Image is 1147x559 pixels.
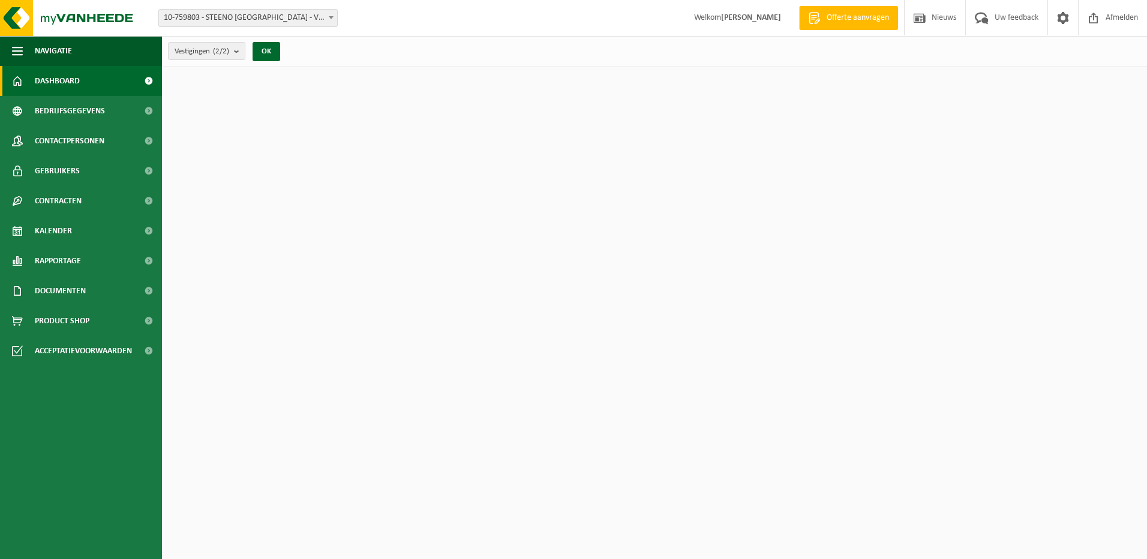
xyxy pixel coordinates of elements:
[35,96,105,126] span: Bedrijfsgegevens
[35,126,104,156] span: Contactpersonen
[213,47,229,55] count: (2/2)
[253,42,280,61] button: OK
[824,12,892,24] span: Offerte aanvragen
[158,9,338,27] span: 10-759803 - STEENO NV - VICHTE
[35,276,86,306] span: Documenten
[159,10,337,26] span: 10-759803 - STEENO NV - VICHTE
[35,66,80,96] span: Dashboard
[175,43,229,61] span: Vestigingen
[35,216,72,246] span: Kalender
[168,42,245,60] button: Vestigingen(2/2)
[35,246,81,276] span: Rapportage
[35,186,82,216] span: Contracten
[35,36,72,66] span: Navigatie
[799,6,898,30] a: Offerte aanvragen
[35,306,89,336] span: Product Shop
[721,13,781,22] strong: [PERSON_NAME]
[35,336,132,366] span: Acceptatievoorwaarden
[35,156,80,186] span: Gebruikers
